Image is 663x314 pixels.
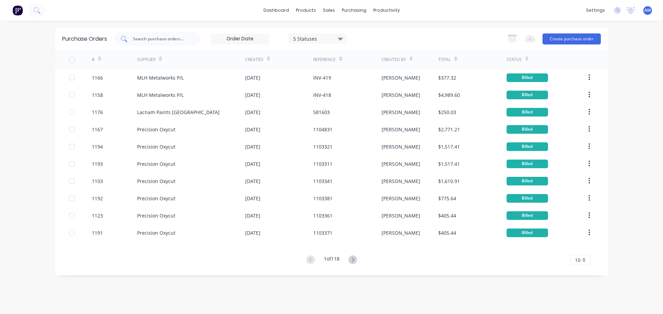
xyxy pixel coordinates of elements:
[438,74,456,81] div: $377.32
[382,160,420,168] div: [PERSON_NAME]
[245,109,260,116] div: [DATE]
[507,229,548,237] div: Billed
[92,178,103,185] div: 1103
[382,57,406,63] div: Created By
[92,57,95,63] div: #
[319,5,338,16] div: sales
[137,178,175,185] div: Precision Oxycut
[507,142,548,151] div: Billed
[644,7,651,13] span: AM
[313,178,333,185] div: 1103341
[507,160,548,168] div: Billed
[12,5,23,16] img: Factory
[62,35,107,43] div: Purchase Orders
[245,143,260,150] div: [DATE]
[245,212,260,219] div: [DATE]
[211,34,269,44] input: Order Date
[382,229,420,236] div: [PERSON_NAME]
[438,126,460,133] div: $2,771.21
[382,109,420,116] div: [PERSON_NAME]
[507,194,548,203] div: Billed
[92,143,103,150] div: 1194
[137,229,175,236] div: Precision Oxycut
[382,212,420,219] div: [PERSON_NAME]
[382,195,420,202] div: [PERSON_NAME]
[313,109,330,116] div: 581603
[313,57,336,63] div: Reference
[370,5,403,16] div: productivity
[313,126,333,133] div: 1104831
[382,178,420,185] div: [PERSON_NAME]
[137,126,175,133] div: Precision Oxycut
[382,74,420,81] div: [PERSON_NAME]
[92,195,103,202] div: 1192
[137,195,175,202] div: Precision Oxycut
[507,108,548,117] div: Billed
[245,91,260,99] div: [DATE]
[313,74,331,81] div: INV-419
[438,229,456,236] div: $405.44
[507,73,548,82] div: Billed
[382,143,420,150] div: [PERSON_NAME]
[92,126,103,133] div: 1167
[313,195,333,202] div: 1103381
[137,160,175,168] div: Precision Oxycut
[137,57,155,63] div: Supplier
[245,178,260,185] div: [DATE]
[245,195,260,202] div: [DATE]
[137,74,184,81] div: MLH Metalworks P/L
[542,33,601,44] button: Create purchase order
[137,143,175,150] div: Precision Oxycut
[92,109,103,116] div: 1176
[137,91,184,99] div: MLH Metalworks P/L
[313,160,333,168] div: 1103311
[438,195,456,202] div: $775.64
[313,229,333,236] div: 1103371
[245,126,260,133] div: [DATE]
[260,5,292,16] a: dashboard
[507,211,548,220] div: Billed
[313,143,333,150] div: 1103321
[92,91,103,99] div: 1158
[293,35,343,42] div: 5 Statuses
[245,229,260,236] div: [DATE]
[92,74,103,81] div: 1166
[507,91,548,99] div: Billed
[382,91,420,99] div: [PERSON_NAME]
[92,229,103,236] div: 1191
[507,177,548,185] div: Billed
[438,178,460,185] div: $1,610.91
[507,57,522,63] div: Status
[292,5,319,16] div: products
[313,212,333,219] div: 1103361
[438,212,456,219] div: $405.44
[338,5,370,16] div: purchasing
[313,91,331,99] div: INV-418
[438,143,460,150] div: $1,517.41
[92,160,103,168] div: 1193
[324,255,339,265] div: 1 of 118
[245,57,263,63] div: Created
[132,36,190,42] input: Search purchase orders...
[137,212,175,219] div: Precision Oxycut
[245,74,260,81] div: [DATE]
[438,160,460,168] div: $1,517.41
[438,109,456,116] div: $250.03
[245,160,260,168] div: [DATE]
[507,125,548,134] div: Billed
[438,57,451,63] div: Total
[92,212,103,219] div: 1123
[583,5,608,16] div: settings
[382,126,420,133] div: [PERSON_NAME]
[438,91,460,99] div: $4,989.60
[575,256,580,264] span: 10
[137,109,220,116] div: Lacnam Paints [GEOGRAPHIC_DATA]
